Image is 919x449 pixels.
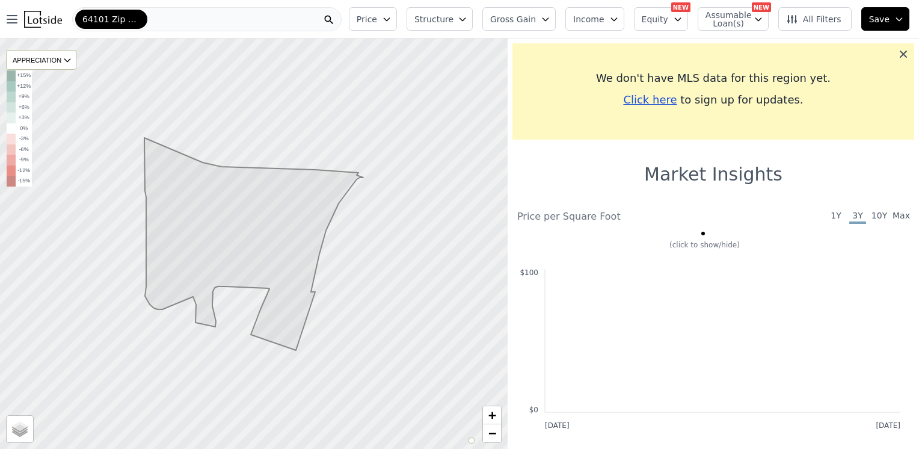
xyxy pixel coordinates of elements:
button: Save [861,7,909,31]
span: 64101 Zip Code [82,13,140,25]
button: Equity [634,7,688,31]
span: − [488,426,496,441]
td: +15% [16,70,32,81]
span: Price [357,13,377,25]
div: Price per Square Foot [517,209,713,224]
td: +3% [16,113,32,123]
span: Click here [623,93,677,106]
div: We don't have MLS data for this region yet. [522,70,905,87]
span: Equity [642,13,668,25]
span: Max [893,209,909,224]
td: 0% [16,123,32,134]
span: 1Y [828,209,844,224]
a: Zoom in [483,406,501,424]
span: All Filters [786,13,841,25]
button: Structure [407,7,473,31]
div: NEW [671,2,690,12]
td: -12% [16,166,32,176]
button: Gross Gain [482,7,556,31]
td: -6% [16,144,32,155]
span: Save [869,13,890,25]
div: NEW [752,2,771,12]
text: [DATE] [876,421,900,430]
span: Assumable Loan(s) [705,11,744,28]
span: Income [573,13,604,25]
div: (click to show/hide) [509,240,900,250]
div: to sign up for updates. [522,91,905,108]
span: Structure [414,13,453,25]
span: + [488,407,496,423]
td: +6% [16,102,32,113]
text: $0 [529,406,538,414]
button: Price [349,7,397,31]
button: All Filters [778,7,852,31]
text: $100 [520,268,538,277]
td: -3% [16,134,32,144]
span: 10Y [871,209,888,224]
td: +12% [16,81,32,92]
div: APPRECIATION [6,50,76,70]
a: Layers [7,416,33,442]
td: +9% [16,91,32,102]
text: [DATE] [545,421,570,430]
img: Lotside [24,11,62,28]
a: Zoom out [483,424,501,442]
h1: Market Insights [644,164,782,185]
td: -9% [16,155,32,166]
button: Income [565,7,624,31]
span: Gross Gain [490,13,536,25]
td: -15% [16,176,32,187]
span: 3Y [849,209,866,224]
button: Assumable Loan(s) [698,7,769,31]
